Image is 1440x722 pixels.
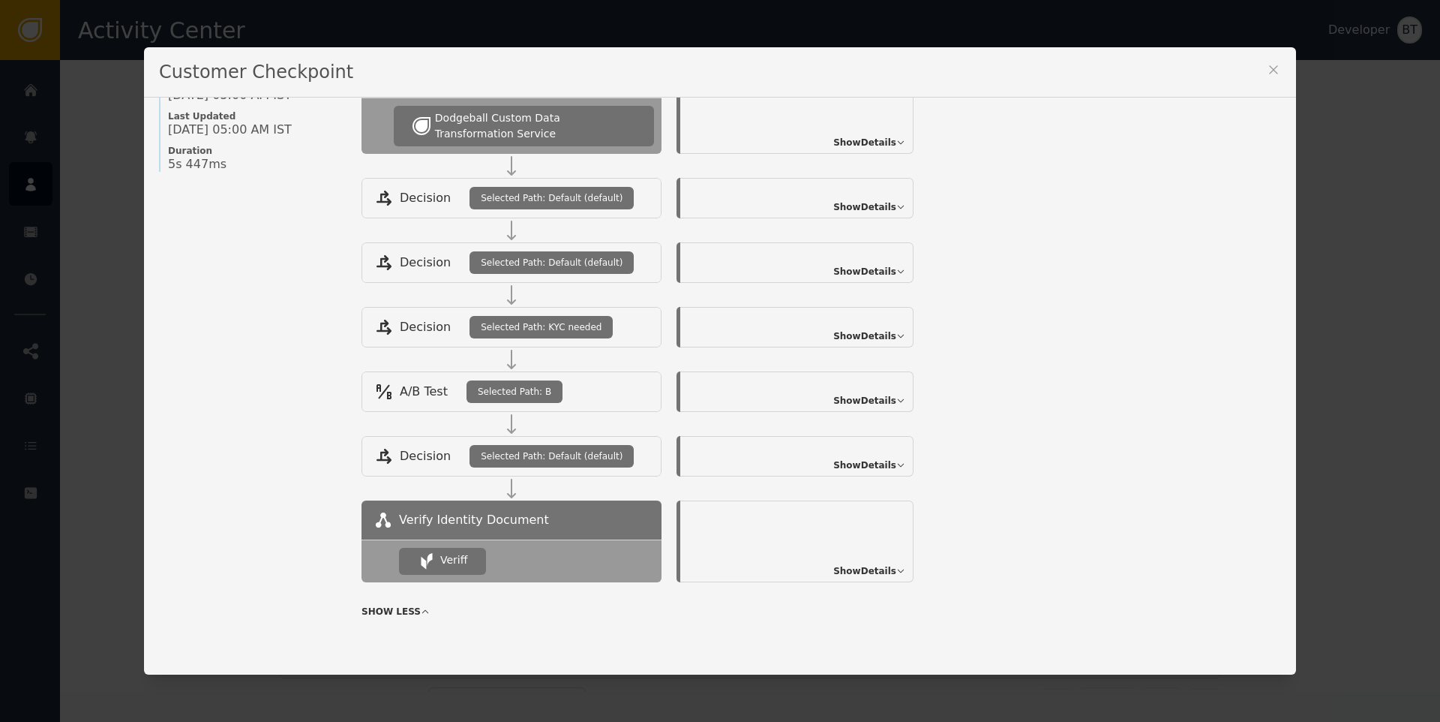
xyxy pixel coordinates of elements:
[399,511,549,529] span: Verify Identity Document
[833,564,896,578] span: Show Details
[400,447,451,465] span: Decision
[400,254,451,272] span: Decision
[144,47,1296,98] div: Customer Checkpoint
[400,383,448,401] span: A/B Test
[481,256,622,269] span: Selected Path: Default (default)
[481,320,601,334] span: Selected Path: KYC needed
[481,450,622,463] span: Selected Path: Default (default)
[435,110,635,142] div: Dodgeball Custom Data Transformation Service
[361,605,421,618] span: SHOW LESS
[833,329,896,343] span: Show Details
[833,136,896,149] span: Show Details
[168,145,346,157] span: Duration
[168,157,226,172] span: 5s 447ms
[833,200,896,214] span: Show Details
[400,189,451,207] span: Decision
[440,552,467,568] div: Veriff
[833,459,896,472] span: Show Details
[400,318,451,336] span: Decision
[168,110,346,122] span: Last Updated
[478,385,551,399] span: Selected Path: B
[833,394,896,408] span: Show Details
[168,122,292,137] span: [DATE] 05:00 AM IST
[481,191,622,205] span: Selected Path: Default (default)
[833,265,896,278] span: Show Details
